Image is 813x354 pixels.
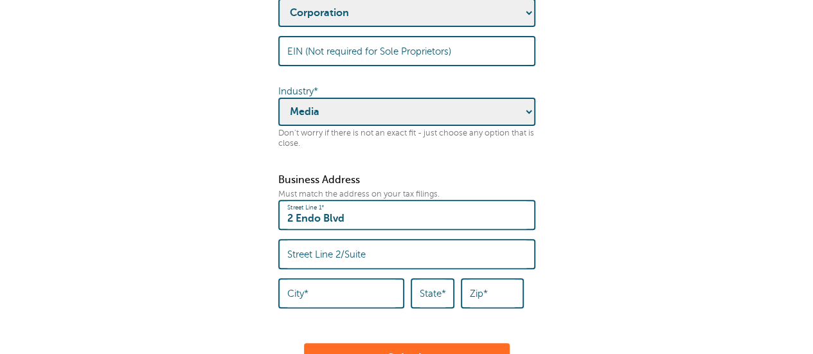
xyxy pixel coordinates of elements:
label: State* [420,288,446,299]
p: Don't worry if there is not an exact fit - just choose any option that is close. [278,128,535,148]
label: Street Line 2/Suite [287,249,366,260]
label: EIN (Not required for Sole Proprietors) [287,46,451,57]
p: Must match the address on your tax filings. [278,190,535,199]
p: Business Address [278,174,535,186]
label: Street Line 1* [287,204,325,211]
label: Industry* [278,86,318,96]
label: City* [287,288,308,299]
